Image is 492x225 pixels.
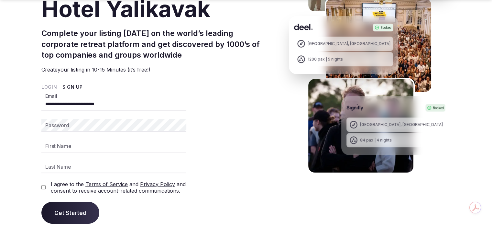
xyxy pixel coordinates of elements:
[41,84,57,90] button: Login
[425,104,445,112] div: Booked
[62,84,83,90] button: Sign Up
[41,28,268,61] h2: Complete your listing [DATE] on the world’s leading corporate retreat platform and get discovered...
[360,138,392,143] div: 84 pax | 4 nights
[140,181,175,187] a: Privacy Policy
[373,24,393,31] div: Booked
[308,57,343,62] div: 1200 pax | 5 nights
[85,181,128,187] a: Terms of Service
[308,41,390,47] div: [GEOGRAPHIC_DATA], [GEOGRAPHIC_DATA]
[44,93,59,99] label: Email
[54,209,86,216] span: Get Started
[307,78,415,174] img: Signifly Portugal Retreat
[41,202,99,224] button: Get Started
[360,122,443,128] div: [GEOGRAPHIC_DATA], [GEOGRAPHIC_DATA]
[41,66,268,73] p: Create your listing in 10-15 Minutes (it’s free!)
[51,181,186,194] label: I agree to the and and consent to receive account-related communications.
